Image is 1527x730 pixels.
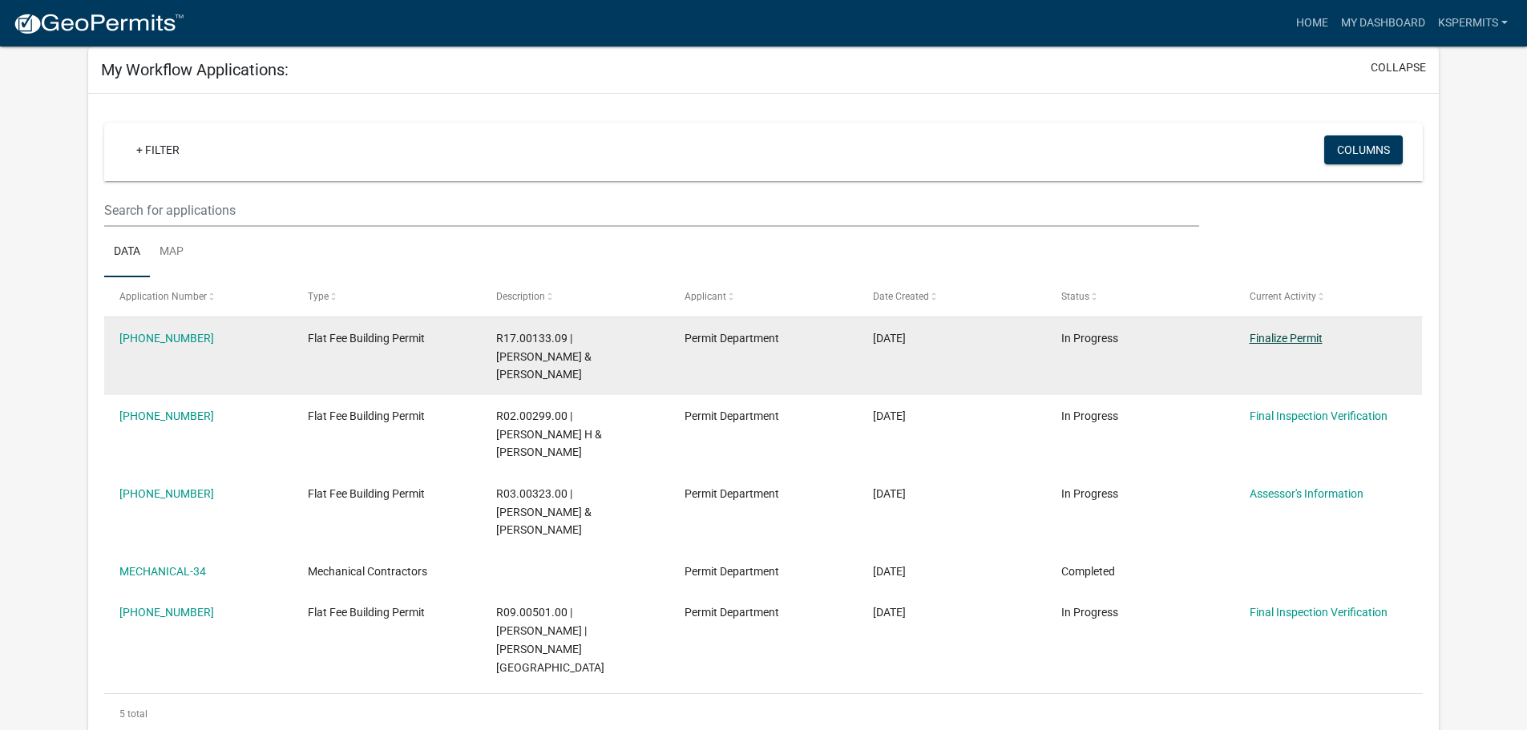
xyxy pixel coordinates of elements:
[1250,606,1388,619] a: Final Inspection Verification
[496,291,545,302] span: Description
[1250,332,1323,345] a: Finalize Permit
[1061,565,1115,578] span: Completed
[685,409,779,422] span: Permit Department
[685,291,726,302] span: Applicant
[669,277,858,316] datatable-header-cell: Applicant
[496,487,592,537] span: R03.00323.00 | JON & TAMI DEWITZ
[119,332,214,345] a: [PHONE_NUMBER]
[308,291,329,302] span: Type
[308,565,427,578] span: Mechanical Contractors
[685,606,779,619] span: Permit Department
[293,277,481,316] datatable-header-cell: Type
[858,277,1046,316] datatable-header-cell: Date Created
[1250,291,1316,302] span: Current Activity
[119,291,207,302] span: Application Number
[1061,409,1118,422] span: In Progress
[685,565,779,578] span: Permit Department
[873,565,906,578] span: 06/05/2025
[496,606,604,673] span: R09.00501.00 | JEFFREY S BRAULT | JOLINE E BRANDENBURG
[1250,487,1363,500] a: Assessor's Information
[1432,8,1514,38] a: KSPermits
[104,277,293,316] datatable-header-cell: Application Number
[104,227,150,278] a: Data
[685,487,779,500] span: Permit Department
[873,487,906,500] span: 07/08/2025
[1234,277,1422,316] datatable-header-cell: Current Activity
[873,606,906,619] span: 06/05/2025
[1061,291,1089,302] span: Status
[101,60,289,79] h5: My Workflow Applications:
[119,409,214,422] a: [PHONE_NUMBER]
[308,606,425,619] span: Flat Fee Building Permit
[1371,59,1426,76] button: collapse
[481,277,669,316] datatable-header-cell: Description
[873,332,906,345] span: 10/06/2025
[119,606,214,619] a: [PHONE_NUMBER]
[1045,277,1234,316] datatable-header-cell: Status
[685,332,779,345] span: Permit Department
[104,194,1198,227] input: Search for applications
[1061,487,1118,500] span: In Progress
[308,409,425,422] span: Flat Fee Building Permit
[1324,135,1403,164] button: Columns
[119,565,206,578] a: MECHANICAL-34
[496,409,602,459] span: R02.00299.00 | CURTIS H & DAWN M BROBST
[1290,8,1335,38] a: Home
[1335,8,1432,38] a: My Dashboard
[1061,606,1118,619] span: In Progress
[1250,409,1388,422] a: Final Inspection Verification
[308,487,425,500] span: Flat Fee Building Permit
[496,332,592,381] span: R17.00133.09 | MICHAEL & JILL KOBLER
[119,487,214,500] a: [PHONE_NUMBER]
[308,332,425,345] span: Flat Fee Building Permit
[873,291,929,302] span: Date Created
[873,409,906,422] span: 08/01/2025
[1061,332,1118,345] span: In Progress
[123,135,192,164] a: + Filter
[150,227,193,278] a: Map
